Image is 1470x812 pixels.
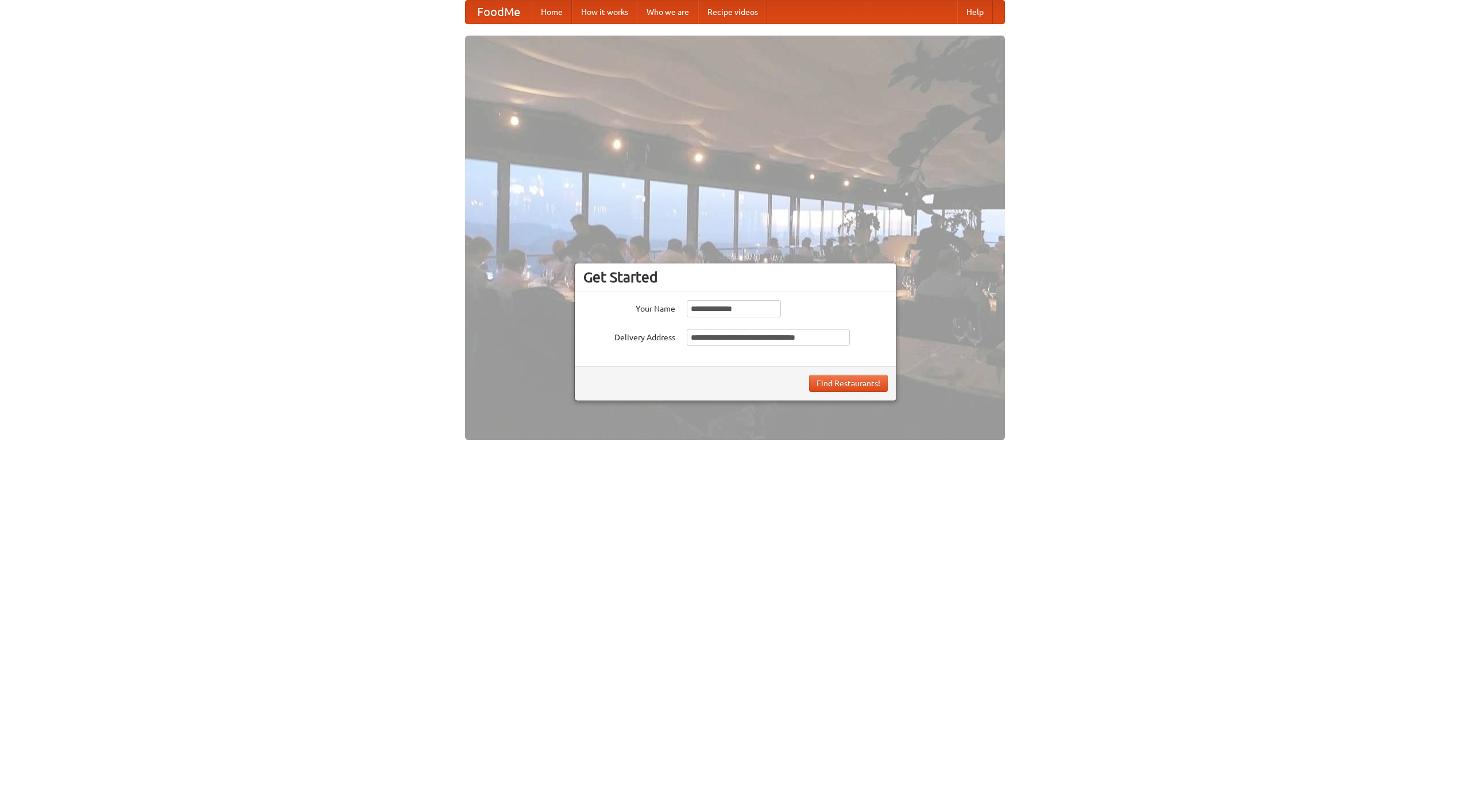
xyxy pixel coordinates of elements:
h3: Get Started [583,269,888,286]
a: Recipe videos [698,1,767,24]
a: FoodMe [466,1,532,24]
a: Home [532,1,572,24]
a: How it works [572,1,637,24]
label: Your Name [583,300,675,314]
button: Find Restaurants! [809,375,888,392]
label: Delivery Address [583,329,675,343]
a: Who we are [637,1,698,24]
a: Help [957,1,993,24]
